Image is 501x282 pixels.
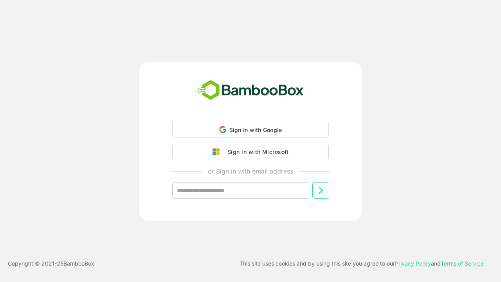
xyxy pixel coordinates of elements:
img: bamboobox [193,78,308,103]
div: Sign in with Google [172,122,329,137]
a: Privacy Policy [395,260,431,267]
div: Sign in with Microsoft [223,147,288,157]
p: This site uses cookies and by using this site you agree to our and [240,259,484,268]
button: Sign in with Microsoft [172,144,329,160]
img: google [213,148,223,155]
p: Copyright © 2021- 25 BambooBox [8,259,94,268]
p: or Sign in with email address [208,166,293,176]
a: Terms of Service [441,260,484,267]
span: Sign in with Google [229,127,282,133]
